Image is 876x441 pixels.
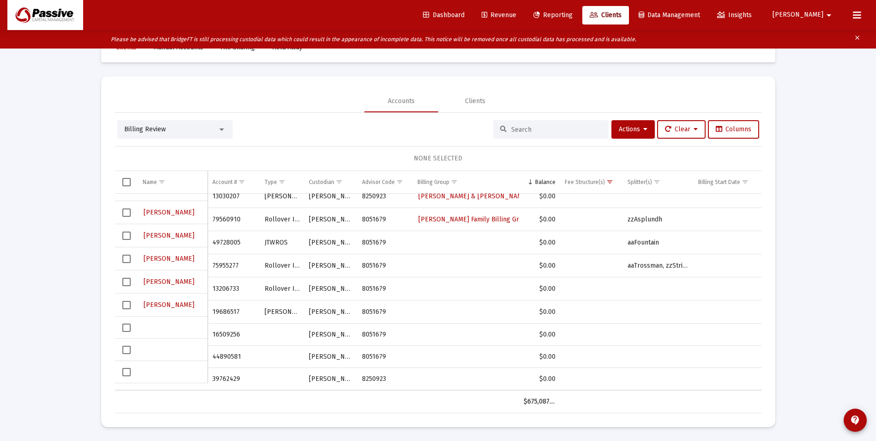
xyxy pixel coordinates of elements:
[631,6,707,24] a: Data Management
[519,185,560,208] td: $0.00
[362,178,395,186] div: Advisor Code
[265,178,277,186] div: Type
[144,301,194,309] span: [PERSON_NAME]
[657,120,706,139] button: Clear
[694,171,767,193] td: Column Billing Start Date
[623,208,694,231] td: zzAsplundh
[122,278,131,286] div: Select row
[309,178,334,186] div: Custodian
[357,346,413,368] td: 8051679
[122,324,131,332] div: Select row
[417,190,550,203] a: [PERSON_NAME] & [PERSON_NAME] Group
[396,178,403,185] span: Show filter options for column 'Advisor Code'
[304,208,357,231] td: [PERSON_NAME]
[208,208,260,231] td: 79560910
[519,368,560,390] td: $0.00
[208,254,260,277] td: 75955277
[535,178,556,186] div: Balance
[144,278,194,286] span: [PERSON_NAME]
[606,178,613,185] span: Show filter options for column 'Fee Structure(s)'
[144,255,194,263] span: [PERSON_NAME]
[357,231,413,254] td: 8051679
[122,208,131,217] div: Select row
[357,324,413,346] td: 8051679
[357,185,413,208] td: 8250923
[482,11,516,19] span: Revenue
[623,231,694,254] td: aaFountain
[208,368,260,390] td: 39762429
[208,231,260,254] td: 49728005
[208,185,260,208] td: 13030207
[260,185,305,208] td: [PERSON_NAME]
[208,346,260,368] td: 44890581
[122,255,131,263] div: Select row
[611,120,655,139] button: Actions
[122,346,131,354] div: Select row
[742,178,749,185] span: Show filter options for column 'Billing Start Date'
[238,178,245,185] span: Show filter options for column 'Account #'
[336,178,343,185] span: Show filter options for column 'Custodian'
[304,346,357,368] td: [PERSON_NAME]
[260,277,305,300] td: Rollover IRA
[524,397,556,406] div: $675,087.27
[850,415,861,426] mat-icon: contact_support
[628,178,652,186] div: Splitter(s)
[451,178,458,185] span: Show filter options for column 'Billing Group'
[623,254,694,277] td: aaTrossman, zzStrine
[138,171,208,193] td: Column Name
[423,11,465,19] span: Dashboard
[260,254,305,277] td: Rollover IRA
[260,208,305,231] td: Rollover IRA
[208,277,260,300] td: 13206733
[122,154,754,163] div: NONE SELECTED
[124,125,166,133] span: Billing Review
[143,178,157,186] div: Name
[111,36,636,43] i: Please be advised that BridgeFT is still processing custodial data which could result in the appe...
[773,11,823,19] span: [PERSON_NAME]
[533,11,573,19] span: Reporting
[413,171,519,193] td: Column Billing Group
[519,324,560,346] td: $0.00
[144,208,194,216] span: [PERSON_NAME]
[417,213,532,226] a: [PERSON_NAME] Family Billing Group
[519,171,560,193] td: Column Balance
[665,125,698,133] span: Clear
[526,6,580,24] a: Reporting
[122,232,131,240] div: Select row
[144,232,194,239] span: [PERSON_NAME]
[357,254,413,277] td: 8051679
[519,254,560,277] td: $0.00
[717,11,752,19] span: Insights
[304,171,357,193] td: Column Custodian
[143,252,195,265] button: [PERSON_NAME]
[639,11,700,19] span: Data Management
[590,11,622,19] span: Clients
[823,6,834,24] mat-icon: arrow_drop_down
[519,300,560,324] td: $0.00
[260,171,305,193] td: Column Type
[122,178,131,186] div: Select all
[619,125,647,133] span: Actions
[304,254,357,277] td: [PERSON_NAME]
[582,6,629,24] a: Clients
[418,192,549,200] span: [PERSON_NAME] & [PERSON_NAME] Group
[854,32,861,46] mat-icon: clear
[143,206,195,219] button: [PERSON_NAME]
[208,324,260,346] td: 16509256
[208,171,260,193] td: Column Account #
[623,171,694,193] td: Column Splitter(s)
[357,277,413,300] td: 8051679
[122,368,131,376] div: Select row
[519,346,560,368] td: $0.00
[115,171,761,413] div: Data grid
[388,97,415,106] div: Accounts
[304,185,357,208] td: [PERSON_NAME]
[260,231,305,254] td: JTWROS
[357,300,413,324] td: 8051679
[158,178,165,185] span: Show filter options for column 'Name'
[304,277,357,300] td: [PERSON_NAME]
[357,368,413,390] td: 8250923
[304,324,357,346] td: [PERSON_NAME]
[278,178,285,185] span: Show filter options for column 'Type'
[710,6,759,24] a: Insights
